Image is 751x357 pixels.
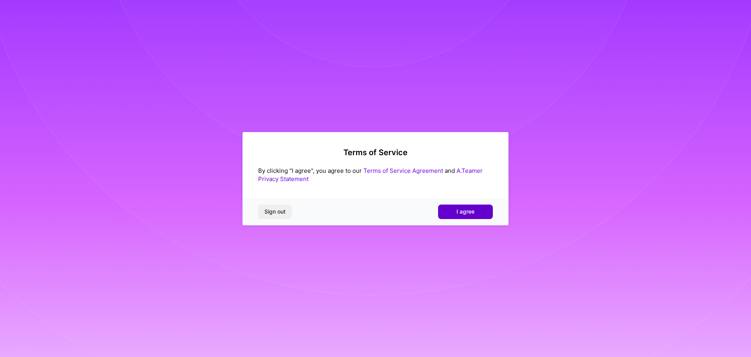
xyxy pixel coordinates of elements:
h2: Terms of Service [258,148,493,157]
span: Sign out [264,208,286,216]
span: I agree [456,208,474,216]
button: I agree [438,205,493,219]
button: Sign out [258,205,292,219]
div: By clicking "I agree", you agree to our and [258,167,493,183]
a: Terms of Service Agreement [363,167,443,174]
